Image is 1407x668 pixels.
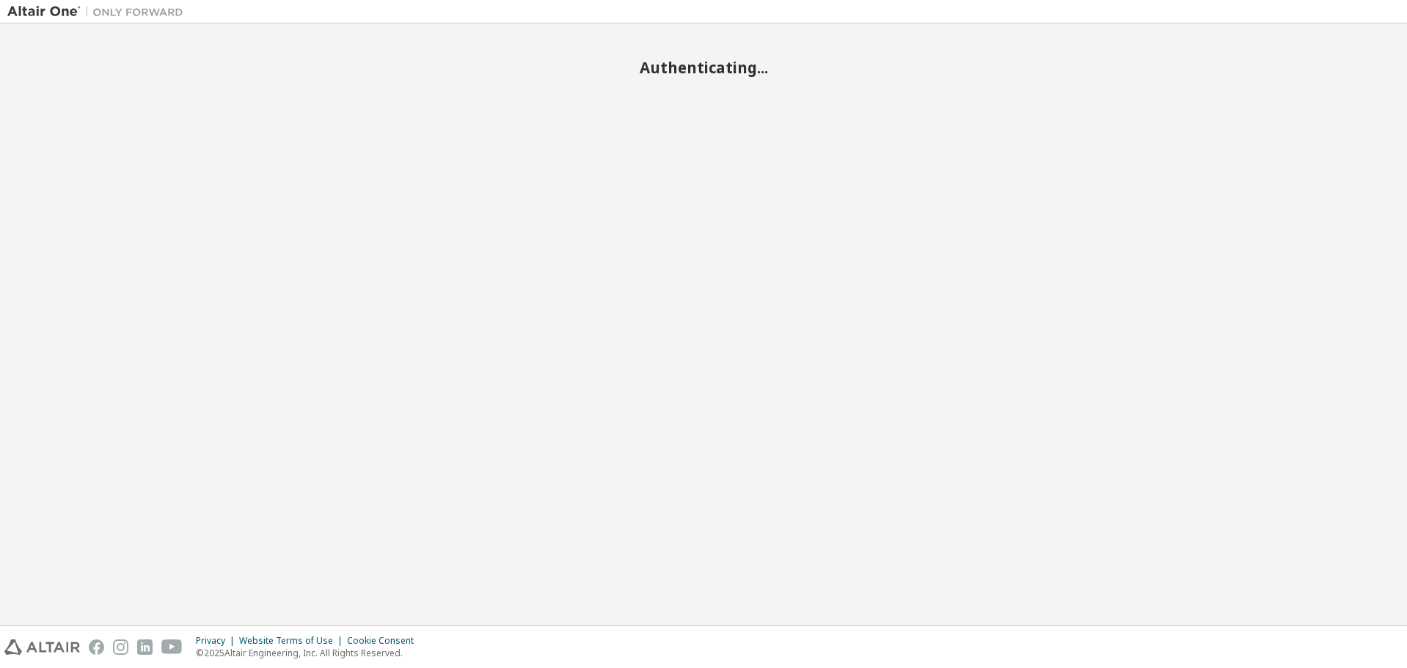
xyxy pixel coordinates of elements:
div: Website Terms of Use [239,635,347,647]
img: Altair One [7,4,191,19]
img: instagram.svg [113,639,128,655]
img: altair_logo.svg [4,639,80,655]
img: facebook.svg [89,639,104,655]
div: Cookie Consent [347,635,423,647]
img: youtube.svg [161,639,183,655]
h2: Authenticating... [7,58,1400,77]
p: © 2025 Altair Engineering, Inc. All Rights Reserved. [196,647,423,659]
div: Privacy [196,635,239,647]
img: linkedin.svg [137,639,153,655]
